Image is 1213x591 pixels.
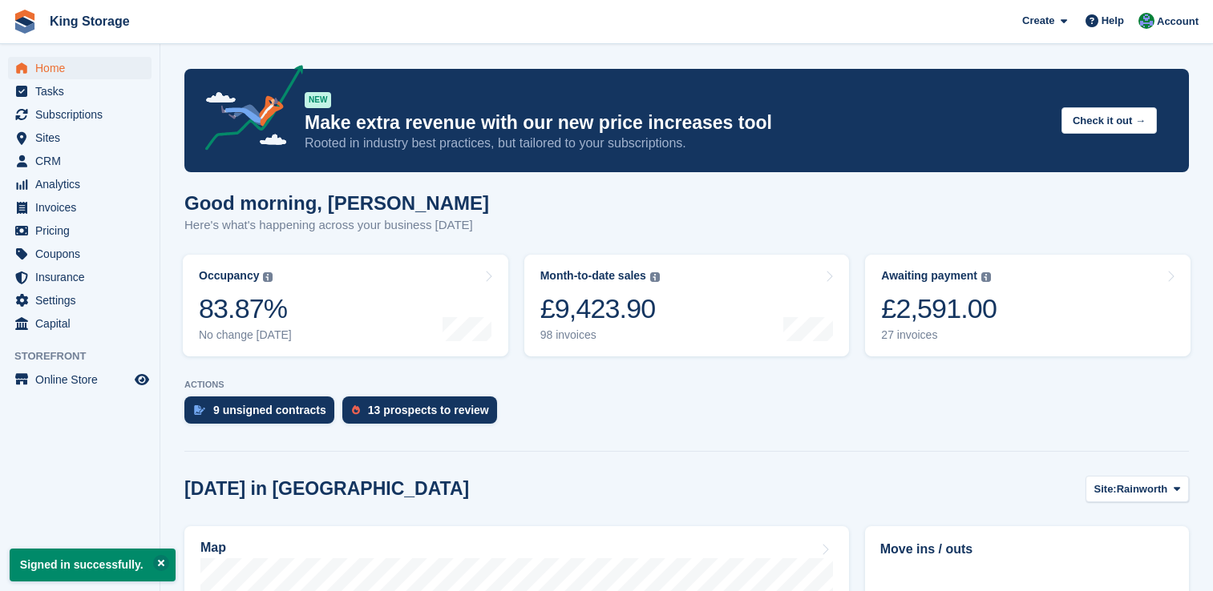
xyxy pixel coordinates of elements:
[1022,13,1054,29] span: Create
[35,196,131,219] span: Invoices
[35,289,131,312] span: Settings
[881,328,997,342] div: 27 invoices
[35,103,131,126] span: Subscriptions
[35,150,131,172] span: CRM
[8,289,152,312] a: menu
[8,368,152,391] a: menu
[1157,14,1199,30] span: Account
[8,196,152,219] a: menu
[184,216,489,235] p: Here's what's happening across your business [DATE]
[865,255,1191,356] a: Awaiting payment £2,591.00 27 invoices
[35,173,131,195] span: Analytics
[263,272,273,282] img: icon-info-grey-7440780725fd019a000dd9b08b2336e03edf1995a4989e88bcd33f0948082b44.svg
[199,292,292,325] div: 83.87%
[368,404,489,416] div: 13 prospects to review
[342,396,505,432] a: 13 prospects to review
[650,272,660,282] img: icon-info-grey-7440780725fd019a000dd9b08b2336e03edf1995a4989e88bcd33f0948082b44.svg
[132,370,152,389] a: Preview store
[881,292,997,325] div: £2,591.00
[8,80,152,103] a: menu
[540,292,660,325] div: £9,423.90
[305,92,331,108] div: NEW
[540,328,660,342] div: 98 invoices
[8,312,152,335] a: menu
[8,57,152,79] a: menu
[199,328,292,342] div: No change [DATE]
[10,549,176,581] p: Signed in successfully.
[184,396,342,432] a: 9 unsigned contracts
[8,266,152,288] a: menu
[1138,13,1154,29] img: John King
[8,103,152,126] a: menu
[184,380,1189,390] p: ACTIONS
[8,243,152,265] a: menu
[352,405,360,415] img: prospect-51fa495bee0391a8d652442698ab0144808aea92771e9ea1ae160a38d050c398.svg
[1061,107,1157,134] button: Check it out →
[1094,481,1117,497] span: Site:
[881,269,977,283] div: Awaiting payment
[1086,476,1189,502] button: Site: Rainworth
[35,127,131,149] span: Sites
[43,8,136,34] a: King Storage
[194,405,205,415] img: contract_signature_icon-13c848040528278c33f63329250d36e43548de30e8caae1d1a13099fd9432cc5.svg
[199,269,259,283] div: Occupancy
[35,266,131,288] span: Insurance
[1117,481,1168,497] span: Rainworth
[524,255,850,356] a: Month-to-date sales £9,423.90 98 invoices
[35,219,131,242] span: Pricing
[305,135,1049,152] p: Rooted in industry best practices, but tailored to your subscriptions.
[305,111,1049,135] p: Make extra revenue with our new price increases tool
[8,173,152,195] a: menu
[880,540,1174,559] h2: Move ins / outs
[184,478,469,500] h2: [DATE] in [GEOGRAPHIC_DATA]
[14,348,160,364] span: Storefront
[184,192,489,214] h1: Good morning, [PERSON_NAME]
[8,127,152,149] a: menu
[35,312,131,335] span: Capital
[192,65,304,156] img: price-adjustments-announcement-icon-8257ccfd72463d97f412b2fc003d46551f7dbcb40ab6d574587a9cd5c0d94...
[1102,13,1124,29] span: Help
[540,269,646,283] div: Month-to-date sales
[981,272,991,282] img: icon-info-grey-7440780725fd019a000dd9b08b2336e03edf1995a4989e88bcd33f0948082b44.svg
[35,80,131,103] span: Tasks
[35,243,131,265] span: Coupons
[8,219,152,242] a: menu
[13,10,37,34] img: stora-icon-8386f47178a22dfd0bd8f6a31ec36ba5ce8667c1dd55bd0f319d3a0aa187defe.svg
[200,541,226,555] h2: Map
[183,255,508,356] a: Occupancy 83.87% No change [DATE]
[8,150,152,172] a: menu
[213,404,326,416] div: 9 unsigned contracts
[35,368,131,391] span: Online Store
[35,57,131,79] span: Home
